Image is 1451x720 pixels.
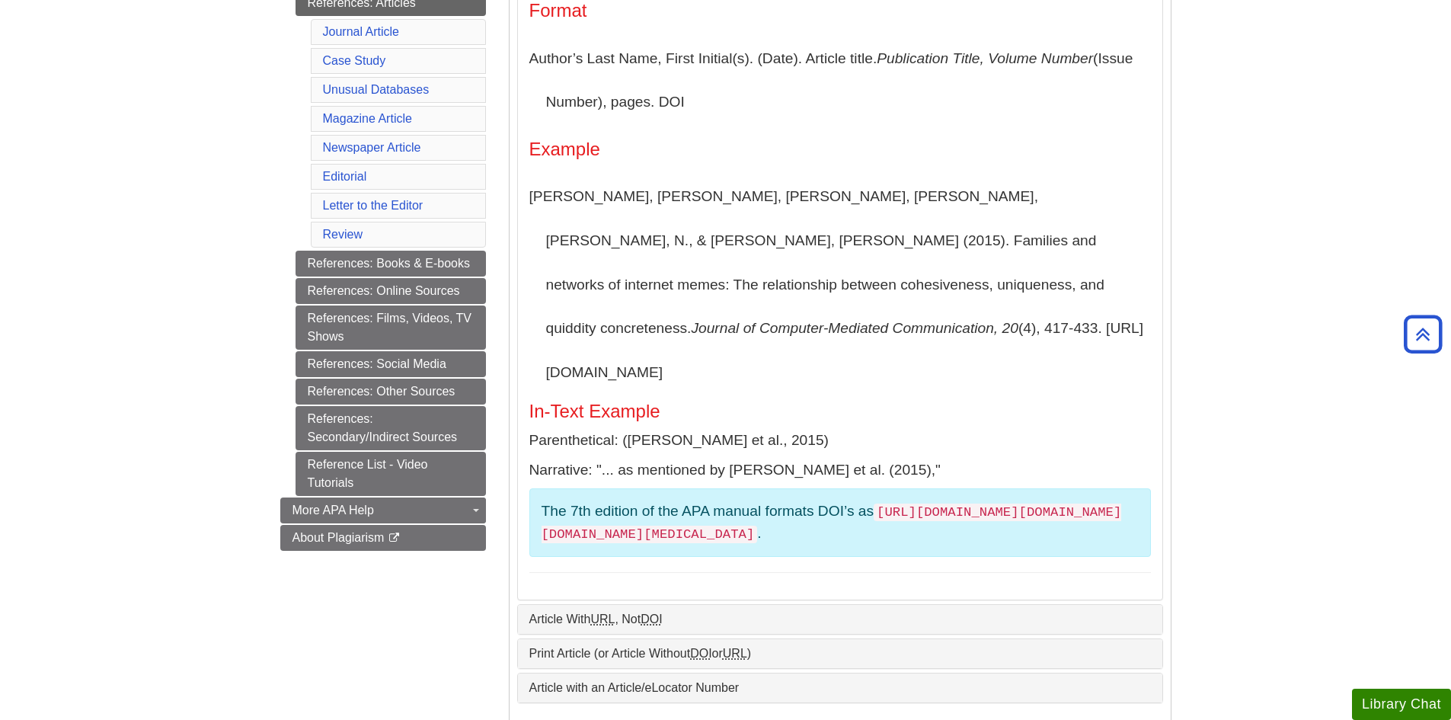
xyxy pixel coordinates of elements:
a: References: Books & E-books [296,251,486,277]
a: References: Secondary/Indirect Sources [296,406,486,450]
a: Back to Top [1398,324,1447,344]
a: Article with an Article/eLocator Number [529,681,1151,695]
h4: Format [529,1,1151,21]
a: Letter to the Editor [323,199,423,212]
p: Narrative: "... as mentioned by [PERSON_NAME] et al. (2015)," [529,459,1151,482]
abbr: Uniform Resource Locator. This is the web/URL address found in the address bar of a webpage. [590,613,615,626]
a: Magazine Article [323,112,412,125]
a: Print Article (or Article WithoutDOIorURL) [529,647,1151,661]
p: [PERSON_NAME], [PERSON_NAME], [PERSON_NAME], [PERSON_NAME], [PERSON_NAME], N., & [PERSON_NAME], [... [529,174,1151,394]
a: Editorial [323,170,367,183]
a: Unusual Databases [323,83,430,96]
i: This link opens in a new window [388,533,401,543]
a: Case Study [323,54,386,67]
a: Reference List - Video Tutorials [296,452,486,496]
p: The 7th edition of the APA manual formats DOI’s as . [542,501,1139,545]
a: Newspaper Article [323,141,421,154]
a: References: Other Sources [296,379,486,405]
a: Journal Article [323,25,400,38]
h4: Example [529,139,1151,159]
p: Parenthetical: ([PERSON_NAME] et al., 2015) [529,430,1151,452]
abbr: Digital Object Identifier. This is the string of numbers associated with a particular article. No... [641,613,662,626]
a: References: Films, Videos, TV Shows [296,306,486,350]
i: Journal of Computer-Mediated Communication, 20 [691,320,1018,336]
h5: In-Text Example [529,402,1151,421]
a: About Plagiarism [280,525,486,551]
p: Author’s Last Name, First Initial(s). (Date). Article title. (Issue Number), pages. DOI [529,37,1151,124]
a: Review [323,228,363,241]
a: References: Social Media [296,351,486,377]
abbr: Uniform Resource Locator. This is the web/URL address found in the address bar of a webpage. [723,647,747,660]
span: About Plagiarism [292,531,385,544]
button: Library Chat [1352,689,1451,720]
i: Publication Title, Volume Number [877,50,1093,66]
a: Article WithURL, NotDOI [529,613,1151,626]
span: More APA Help [292,504,374,517]
a: References: Online Sources [296,278,486,304]
a: More APA Help [280,498,486,523]
abbr: Digital Object Identifier. This is the string of numbers associated with a particular article. No... [690,647,711,660]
